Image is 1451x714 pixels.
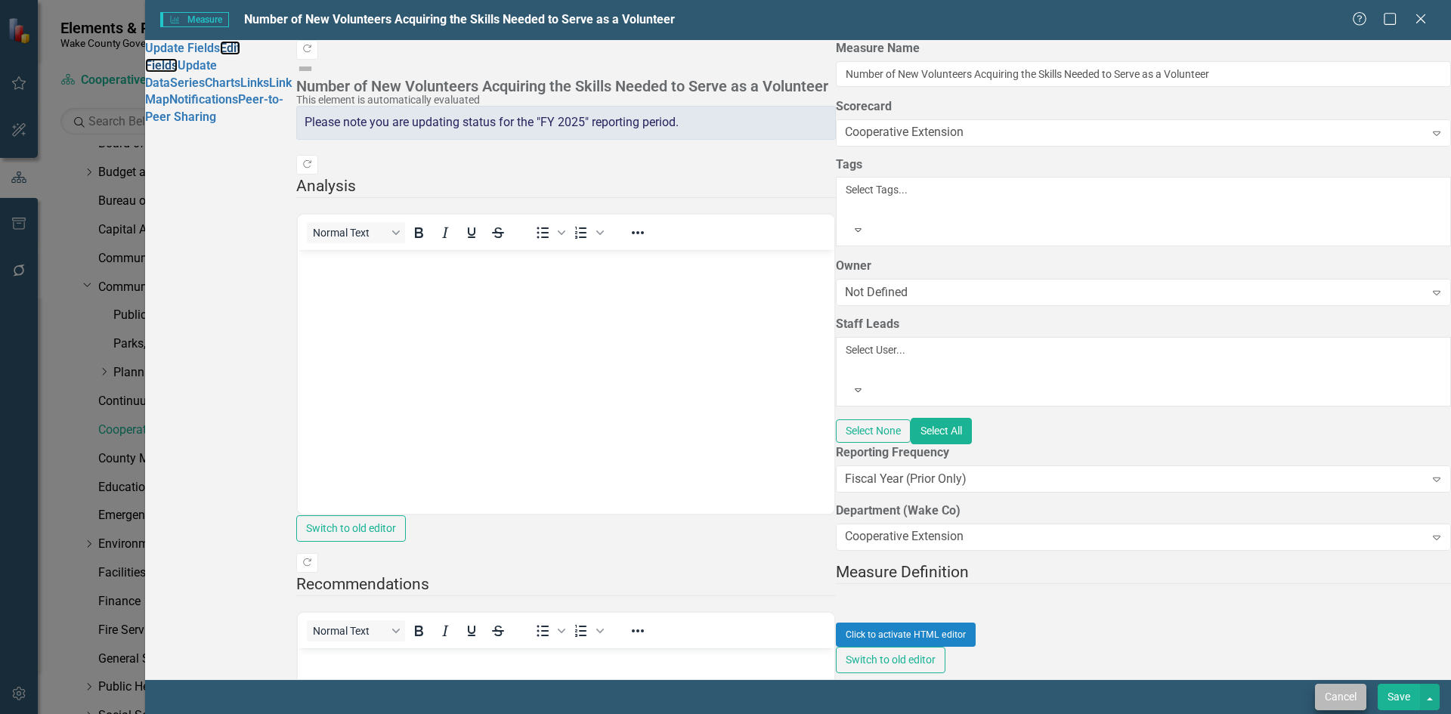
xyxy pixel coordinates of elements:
button: Block Normal Text [307,222,405,243]
span: Normal Text [313,227,387,239]
legend: Analysis [296,175,836,198]
div: Numbered list [568,222,606,243]
label: Scorecard [836,98,892,116]
span: Number of New Volunteers Acquiring the Skills Needed to Serve as a Volunteer [244,12,675,26]
legend: Recommendations [296,573,836,596]
a: Update Fields [145,41,220,55]
iframe: Rich Text Area [298,250,834,514]
div: Number of New Volunteers Acquiring the Skills Needed to Serve as a Volunteer [296,78,828,94]
button: Bold [406,620,432,641]
button: Block Normal Text [307,620,405,641]
button: Italic [432,222,458,243]
button: Reveal or hide additional toolbar items [625,222,651,243]
a: Charts [205,76,240,90]
div: Numbered list [568,620,606,641]
button: Cancel [1315,684,1366,710]
button: Reveal or hide additional toolbar items [625,620,651,641]
div: Cooperative Extension [845,124,964,141]
div: Bullet list [530,620,568,641]
div: Fiscal Year (Prior Only) [845,471,967,488]
button: Bold [406,222,432,243]
div: Select Tags... [846,182,1441,197]
button: Save [1378,684,1420,710]
button: Underline [459,620,484,641]
label: Owner [836,258,871,275]
label: Staff Leads [836,316,899,333]
button: Select None [836,419,911,443]
button: Strikethrough [485,222,511,243]
a: Update Data [145,58,217,90]
label: Department (Wake Co) [836,502,961,520]
div: Select User... [846,342,1441,357]
div: Not Defined [845,284,908,301]
label: Measure Name [836,40,920,57]
button: Switch to old editor [836,647,945,673]
button: Strikethrough [485,620,511,641]
div: Bullet list [530,222,568,243]
a: Links [240,76,269,90]
a: Notifications [169,92,238,107]
button: Underline [459,222,484,243]
a: Edit Fields [145,41,240,73]
label: Tags [836,156,862,174]
button: Switch to old editor [296,515,406,542]
legend: Measure Definition [836,561,1451,584]
div: Please note you are updating status for the "FY 2025" reporting period. [296,106,836,140]
img: Not Defined [296,60,314,78]
span: Normal Text [313,625,387,637]
div: This element is automatically evaluated [296,94,828,106]
button: Select All [911,418,972,444]
span: Measure [160,12,229,27]
button: Italic [432,620,458,641]
a: Series [170,76,205,90]
button: Click to activate HTML editor [836,623,976,647]
label: Reporting Frequency [836,444,949,462]
div: Cooperative Extension [845,528,964,546]
input: Measure Name [836,61,1451,87]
